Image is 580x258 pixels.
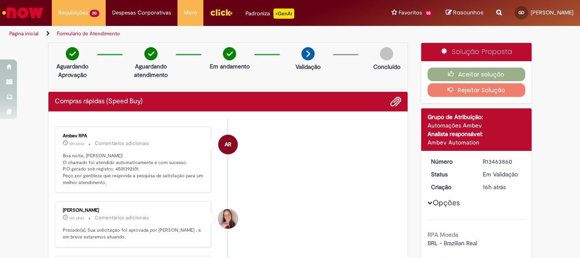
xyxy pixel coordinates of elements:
div: Padroniza [245,9,294,19]
div: [PERSON_NAME] [63,208,204,213]
span: AR [225,134,231,155]
time: 29/08/2025 22:08:06 [69,141,84,146]
img: check-circle-green.png [144,47,158,60]
small: Comentários adicionais [95,140,149,147]
img: img-circle-grey.png [380,47,393,60]
button: Adicionar anexos [390,96,401,107]
img: check-circle-green.png [223,47,236,60]
div: Em Validação [483,170,522,179]
button: Aceitar solução [428,68,526,81]
div: Eduarda Duz Lira [218,209,238,229]
span: 12h atrás [69,141,84,146]
span: Rascunhos [453,9,484,17]
small: Comentários adicionais [95,214,149,221]
div: Ambev Automation [428,138,526,147]
span: BRL - Brazilian Real [428,239,477,247]
img: check-circle-green.png [66,47,79,60]
p: Validação [296,62,321,71]
time: 29/08/2025 17:55:45 [69,215,84,221]
div: Ambev RPA [218,135,238,154]
p: Em andamento [210,62,250,71]
span: Requisições [58,9,88,17]
span: [PERSON_NAME] [531,9,574,16]
b: RPA Moeda [428,231,458,238]
time: 29/08/2025 17:44:27 [483,183,506,191]
div: Grupo de Atribuição: [428,113,526,121]
p: Boa noite, [PERSON_NAME]! O chamado foi atendido automaticamente e com sucesso. P.O gerado sob re... [63,153,204,186]
img: click_logo_yellow_360x200.png [210,6,233,19]
div: Automações Ambev [428,121,526,130]
dt: Status [425,170,477,179]
p: Concluído [373,62,400,71]
button: Rejeitar Solução [428,83,526,97]
a: Formulário de Atendimento [57,30,120,37]
span: GD [518,10,524,15]
div: 29/08/2025 17:44:27 [483,183,522,191]
span: Favoritos [399,9,422,17]
div: Ambev RPA [63,133,204,139]
span: 55 [424,10,433,17]
p: Aguardando atendimento [130,62,172,79]
span: 16h atrás [69,215,84,221]
p: Aguardando Aprovação [52,62,93,79]
span: 20 [90,10,99,17]
div: R13463860 [483,157,522,166]
h2: Compras rápidas (Speed Buy) Histórico de tíquete [55,98,143,105]
ul: Trilhas de página [6,26,380,42]
p: Prezado(a), Sua solicitação foi aprovada por [PERSON_NAME] , e em breve estaremos atuando. [63,227,204,240]
a: Rascunhos [446,9,484,17]
div: Solução Proposta [421,43,532,61]
p: +GenAi [273,9,294,19]
a: Página inicial [9,30,39,37]
dt: Criação [425,183,477,191]
span: Despesas Corporativas [112,9,171,17]
span: More [184,9,197,17]
div: Analista responsável: [428,130,526,138]
span: 16h atrás [483,183,506,191]
img: ServiceNow [1,4,45,21]
dt: Número [425,157,477,166]
img: arrow-next.png [301,47,315,60]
